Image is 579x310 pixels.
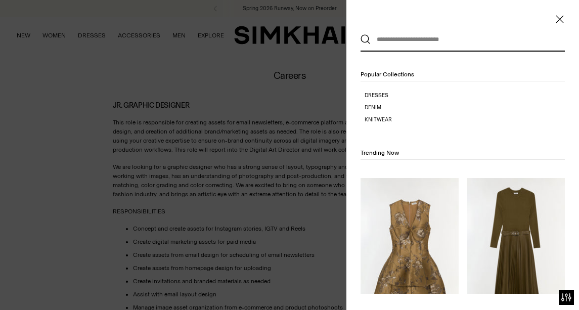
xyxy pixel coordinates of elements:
[361,71,414,78] span: Popular Collections
[361,149,399,156] span: Trending Now
[365,116,565,124] a: Knitwear
[371,28,550,51] input: What are you looking for?
[361,34,371,45] button: Search
[555,14,565,24] button: Close
[365,104,565,112] a: Denim
[365,92,565,100] a: Dresses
